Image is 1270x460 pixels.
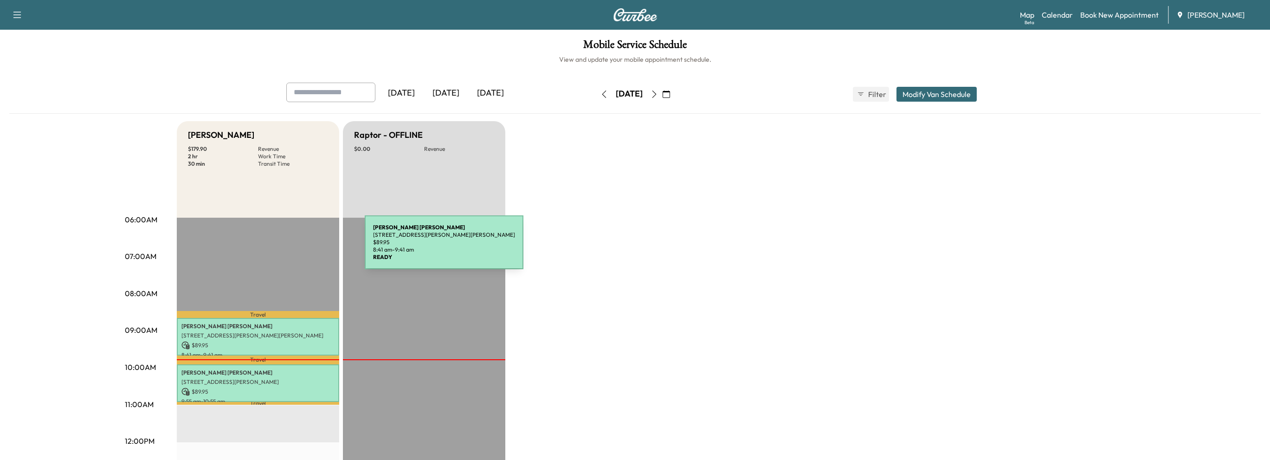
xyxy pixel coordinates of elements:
p: 8:41 am - 9:41 am [181,351,335,359]
a: Book New Appointment [1080,9,1159,20]
p: 9:55 am - 10:55 am [181,398,335,405]
button: Modify Van Schedule [896,87,977,102]
p: [STREET_ADDRESS][PERSON_NAME] [181,378,335,386]
p: Travel [177,356,339,364]
p: Travel [177,402,339,405]
h5: [PERSON_NAME] [188,129,254,142]
p: 08:00AM [125,288,157,299]
p: 10:00AM [125,362,156,373]
span: Filter [868,89,885,100]
p: Work Time [258,153,328,160]
p: 07:00AM [125,251,156,262]
p: $ 89.95 [181,388,335,396]
p: 11:00AM [125,399,154,410]
p: 30 min [188,160,258,168]
p: $ 179.90 [188,145,258,153]
div: [DATE] [468,83,513,104]
div: Beta [1025,19,1034,26]
p: 06:00AM [125,214,157,225]
div: [DATE] [424,83,468,104]
p: $ 0.00 [354,145,424,153]
p: $ 89.95 [181,341,335,350]
p: 09:00AM [125,324,157,336]
p: [PERSON_NAME] [PERSON_NAME] [181,323,335,330]
p: 12:00PM [125,435,155,447]
p: Revenue [424,145,494,153]
h1: Mobile Service Schedule [9,39,1261,55]
h6: View and update your mobile appointment schedule. [9,55,1261,64]
h5: Raptor - OFFLINE [354,129,423,142]
p: [STREET_ADDRESS][PERSON_NAME][PERSON_NAME] [181,332,335,339]
button: Filter [853,87,889,102]
span: [PERSON_NAME] [1187,9,1244,20]
div: [DATE] [616,88,643,100]
p: Revenue [258,145,328,153]
p: Transit Time [258,160,328,168]
p: [PERSON_NAME] [PERSON_NAME] [181,369,335,376]
a: MapBeta [1020,9,1034,20]
p: Travel [177,311,339,318]
img: Curbee Logo [613,8,658,21]
p: 2 hr [188,153,258,160]
a: Calendar [1042,9,1073,20]
div: [DATE] [379,83,424,104]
